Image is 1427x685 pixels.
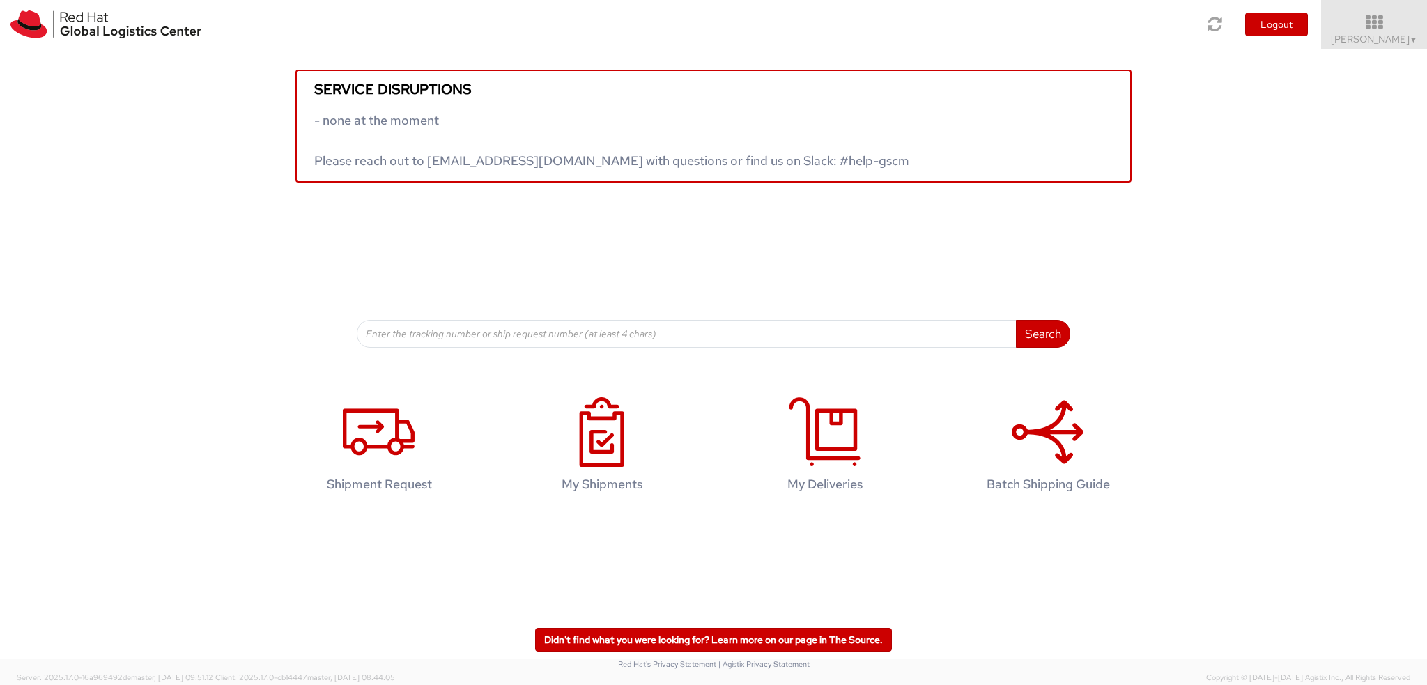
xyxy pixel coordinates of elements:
h5: Service disruptions [314,82,1113,97]
a: Didn't find what you were looking for? Learn more on our page in The Source. [535,628,892,652]
input: Enter the tracking number or ship request number (at least 4 chars) [357,320,1017,348]
button: Logout [1245,13,1308,36]
span: master, [DATE] 09:51:12 [131,672,213,682]
h4: My Deliveries [735,477,915,491]
h4: My Shipments [512,477,692,491]
h4: Batch Shipping Guide [958,477,1138,491]
span: Copyright © [DATE]-[DATE] Agistix Inc., All Rights Reserved [1206,672,1410,684]
a: Red Hat's Privacy Statement [618,659,716,669]
span: ▼ [1410,34,1418,45]
a: My Deliveries [720,383,930,513]
a: Service disruptions - none at the moment Please reach out to [EMAIL_ADDRESS][DOMAIN_NAME] with qu... [295,70,1132,183]
a: | Agistix Privacy Statement [718,659,810,669]
img: rh-logistics-00dfa346123c4ec078e1.svg [10,10,201,38]
span: Client: 2025.17.0-cb14447 [215,672,395,682]
span: - none at the moment Please reach out to [EMAIL_ADDRESS][DOMAIN_NAME] with questions or find us o... [314,112,909,169]
h4: Shipment Request [289,477,469,491]
span: Server: 2025.17.0-16a969492de [17,672,213,682]
span: [PERSON_NAME] [1331,33,1418,45]
a: My Shipments [497,383,707,513]
a: Batch Shipping Guide [943,383,1152,513]
button: Search [1016,320,1070,348]
a: Shipment Request [275,383,484,513]
span: master, [DATE] 08:44:05 [307,672,395,682]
